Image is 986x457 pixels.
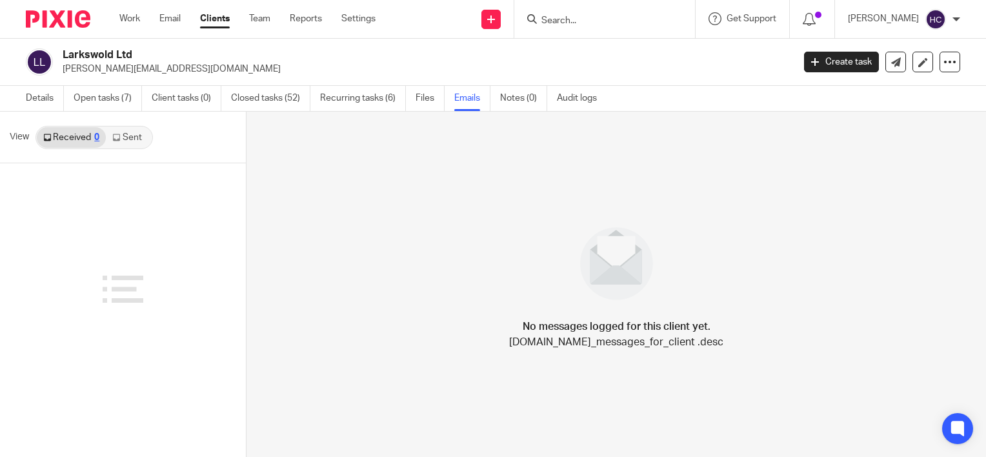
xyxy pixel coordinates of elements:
[152,86,221,111] a: Client tasks (0)
[63,48,640,62] h2: Larkswold Ltd
[572,219,661,309] img: image
[416,86,445,111] a: Files
[727,14,776,23] span: Get Support
[231,86,310,111] a: Closed tasks (52)
[119,12,140,25] a: Work
[63,63,785,76] p: [PERSON_NAME][EMAIL_ADDRESS][DOMAIN_NAME]
[848,12,919,25] p: [PERSON_NAME]
[74,86,142,111] a: Open tasks (7)
[540,15,656,27] input: Search
[557,86,607,111] a: Audit logs
[290,12,322,25] a: Reports
[10,130,29,144] span: View
[26,48,53,76] img: svg%3E
[26,86,64,111] a: Details
[249,12,270,25] a: Team
[341,12,376,25] a: Settings
[200,12,230,25] a: Clients
[509,334,723,350] p: [DOMAIN_NAME]_messages_for_client .desc
[159,12,181,25] a: Email
[804,52,879,72] a: Create task
[454,86,490,111] a: Emails
[500,86,547,111] a: Notes (0)
[106,127,151,148] a: Sent
[320,86,406,111] a: Recurring tasks (6)
[523,319,710,334] h4: No messages logged for this client yet.
[26,10,90,28] img: Pixie
[925,9,946,30] img: svg%3E
[94,133,99,142] div: 0
[37,127,106,148] a: Received0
